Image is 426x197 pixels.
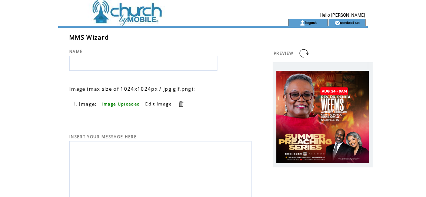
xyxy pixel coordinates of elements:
[69,134,137,139] span: INSERT YOUR MESSAGE HERE
[102,101,140,107] span: Image Uploaded
[300,20,305,26] img: account_icon.gif
[69,86,195,92] span: Image (max size of 1024x1024px / jpg,gif,png):
[74,101,78,107] span: 1.
[145,101,172,107] a: Edit Image
[335,20,340,26] img: contact_us_icon.gif
[79,101,97,107] span: Image:
[340,20,360,25] a: contact us
[305,20,317,25] a: logout
[320,13,365,18] span: Hello [PERSON_NAME]
[177,100,184,107] a: Delete this item
[69,33,109,41] span: MMS Wizard
[69,49,83,54] span: NAME
[274,51,293,56] span: PREVIEW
